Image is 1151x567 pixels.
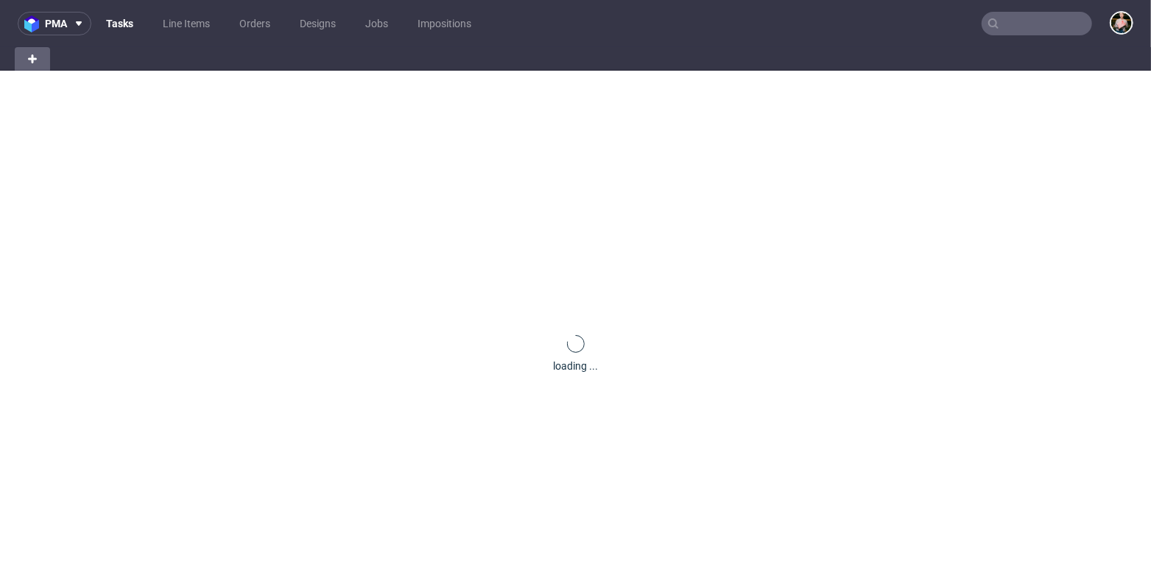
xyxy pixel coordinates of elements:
a: Designs [291,12,345,35]
span: pma [45,18,67,29]
a: Impositions [409,12,480,35]
a: Orders [230,12,279,35]
a: Tasks [97,12,142,35]
img: logo [24,15,45,32]
div: loading ... [553,359,598,373]
img: Marta Tomaszewska [1111,13,1132,33]
button: pma [18,12,91,35]
a: Line Items [154,12,219,35]
a: Jobs [356,12,397,35]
